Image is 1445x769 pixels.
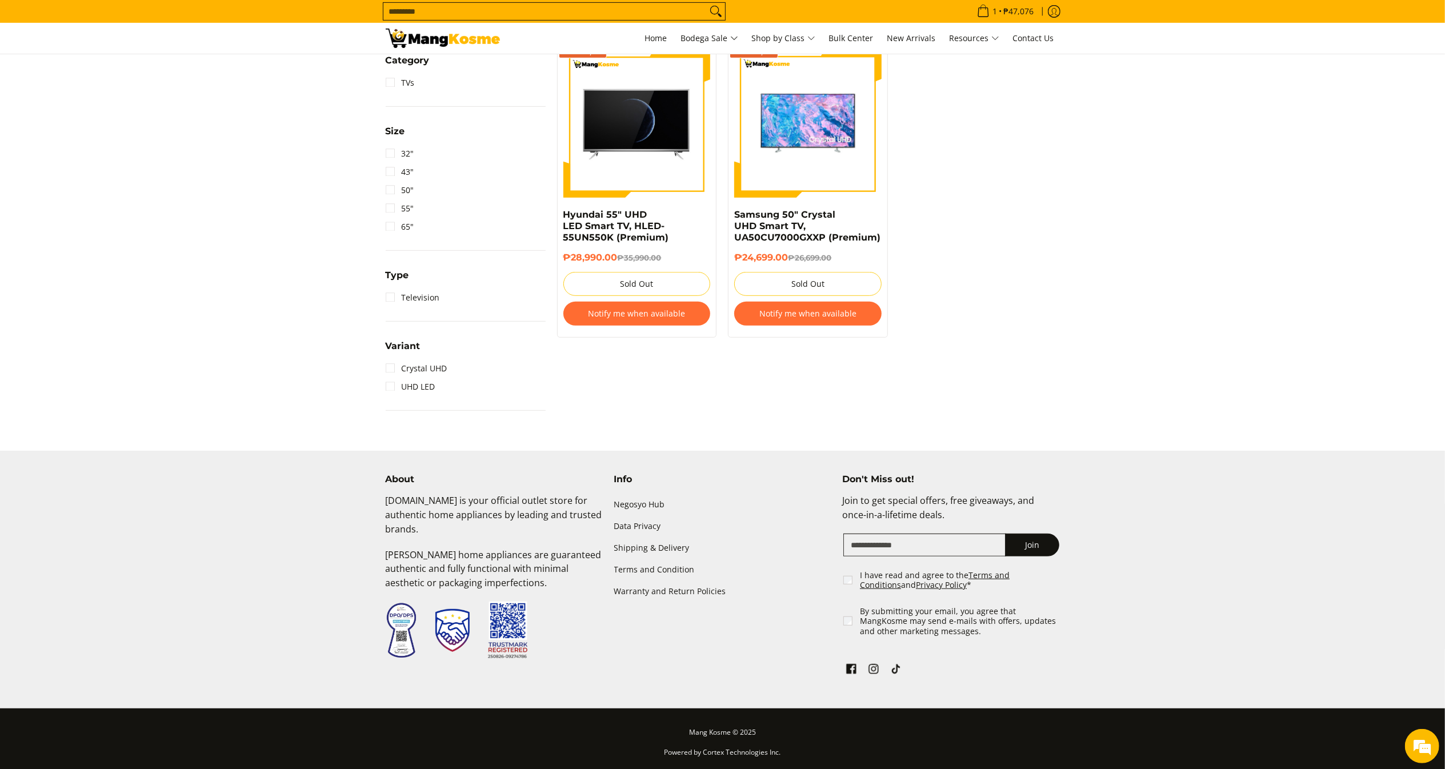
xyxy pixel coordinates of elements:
[386,342,421,359] summary: Open
[386,127,405,136] span: Size
[888,661,904,680] a: See Mang Kosme on TikTok
[950,31,999,46] span: Resources
[882,23,942,54] a: New Arrivals
[860,570,1010,591] a: Terms and Conditions
[732,49,775,55] span: Save ₱2,000
[562,49,605,55] span: Save ₱7,000
[386,218,414,236] a: 65"
[563,302,711,326] button: Notify me when available
[746,23,821,54] a: Shop by Class
[614,515,831,537] a: Data Privacy
[645,33,667,43] span: Home
[386,163,414,181] a: 43"
[1013,33,1054,43] span: Contact Us
[842,494,1059,534] p: Join to get special offers, free giveaways, and once-in-a-lifetime deals.
[734,272,882,296] button: Sold Out
[887,33,936,43] span: New Arrivals
[752,31,815,46] span: Shop by Class
[435,609,470,652] img: Trustmark Seal
[386,271,409,280] span: Type
[681,31,738,46] span: Bodega Sale
[386,746,1060,766] p: Powered by Cortex Technologies Inc.
[974,5,1038,18] span: •
[386,726,1060,746] p: Mang Kosme © 2025
[563,50,711,198] img: hyundai-ultra-hd-smart-tv-65-inch-full-view-mang-kosme
[734,50,882,198] img: Samsung 50" Crystal UHD Smart TV, UA50CU7000GXXP (Premium)
[386,548,603,602] p: [PERSON_NAME] home appliances are guaranteed authentic and fully functional with minimal aestheti...
[488,602,528,659] img: Trustmark QR
[707,3,725,20] button: Search
[386,474,603,485] h4: About
[66,144,158,259] span: We're online!
[639,23,673,54] a: Home
[386,602,417,659] img: Data Privacy Seal
[842,474,1059,485] h4: Don't Miss out!
[823,23,879,54] a: Bulk Center
[1007,23,1060,54] a: Contact Us
[788,253,831,262] del: ₱26,699.00
[386,342,421,351] span: Variant
[386,378,435,396] a: UHD LED
[614,494,831,515] a: Negosyo Hub
[734,302,882,326] button: Notify me when available
[734,252,882,263] h6: ₱24,699.00
[860,606,1060,636] label: By submitting your email, you agree that MangKosme may send e-mails with offers, updates and othe...
[59,64,192,79] div: Chat with us now
[944,23,1005,54] a: Resources
[860,570,1060,590] label: I have read and agree to the and *
[6,312,218,352] textarea: Type your message and hit 'Enter'
[829,33,874,43] span: Bulk Center
[386,271,409,289] summary: Open
[386,56,430,65] span: Category
[386,359,447,378] a: Crystal UHD
[386,181,414,199] a: 50"
[734,209,880,243] a: Samsung 50" Crystal UHD Smart TV, UA50CU7000GXXP (Premium)
[563,209,669,243] a: Hyundai 55" UHD LED Smart TV, HLED-55UN550K (Premium)
[386,145,414,163] a: 32"
[386,289,440,307] a: Television
[614,537,831,559] a: Shipping & Delivery
[386,199,414,218] a: 55"
[916,579,967,590] a: Privacy Policy
[675,23,744,54] a: Bodega Sale
[563,252,711,263] h6: ₱28,990.00
[614,474,831,485] h4: Info
[1005,534,1059,556] button: Join
[386,56,430,74] summary: Open
[386,494,603,547] p: [DOMAIN_NAME] is your official outlet store for authentic home appliances by leading and trusted ...
[386,29,500,48] img: TVs - Premium Television Brands l Mang Kosme
[187,6,215,33] div: Minimize live chat window
[618,253,662,262] del: ₱35,990.00
[386,127,405,145] summary: Open
[1002,7,1036,15] span: ₱47,076
[614,559,831,581] a: Terms and Condition
[614,581,831,603] a: Warranty and Return Policies
[843,661,859,680] a: See Mang Kosme on Facebook
[511,23,1060,54] nav: Main Menu
[563,272,711,296] button: Sold Out
[991,7,999,15] span: 1
[386,74,415,92] a: TVs
[866,661,882,680] a: See Mang Kosme on Instagram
